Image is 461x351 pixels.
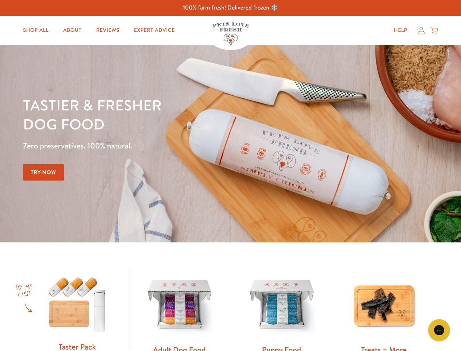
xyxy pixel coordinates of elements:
[212,22,249,45] img: Pets Love Fresh
[23,95,300,133] h1: Tastier & fresher dog food
[388,23,413,38] a: Help
[17,23,54,38] a: Shop All
[57,23,87,38] a: About
[23,139,300,152] p: Zero preservatives. 100% natural.
[128,23,181,38] a: Expert Advice
[90,23,125,38] a: Reviews
[424,317,454,344] iframe: Gorgias live chat messenger
[23,164,64,181] a: Try Now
